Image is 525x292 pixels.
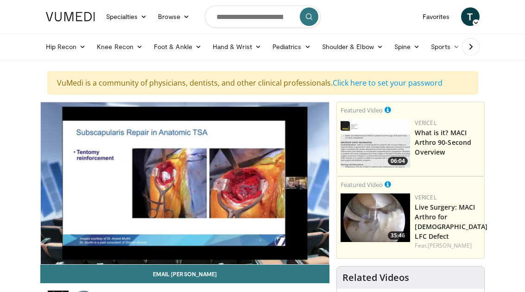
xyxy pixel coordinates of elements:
a: 35:46 [341,193,410,242]
a: Favorites [417,7,455,26]
img: VuMedi Logo [46,12,95,21]
a: Browse [152,7,195,26]
a: Pediatrics [267,37,316,56]
a: Spine [389,37,425,56]
a: Vericel [415,193,436,201]
span: 06:04 [388,157,408,165]
a: What is it? MACI Arthro 90-Second Overview [415,128,471,156]
img: aa6cc8ed-3dbf-4b6a-8d82-4a06f68b6688.150x105_q85_crop-smart_upscale.jpg [341,119,410,168]
a: 06:04 [341,119,410,168]
video-js: Video Player [41,102,329,264]
a: Email [PERSON_NAME] [40,265,330,283]
a: [PERSON_NAME] [428,242,472,249]
a: Sports [425,37,465,56]
a: Specialties [101,7,153,26]
a: Hip Recon [40,37,92,56]
a: Click here to set your password [333,78,443,88]
a: Foot & Ankle [148,37,207,56]
div: Feat. [415,242,487,250]
a: Live Surgery: MACI Arthro for [DEMOGRAPHIC_DATA] LFC Defect [415,203,487,241]
a: Hand & Wrist [207,37,267,56]
a: Shoulder & Elbow [316,37,389,56]
span: 35:46 [388,231,408,240]
h4: Related Videos [342,272,409,283]
small: Featured Video [341,180,383,189]
a: Knee Recon [91,37,148,56]
a: T [461,7,480,26]
div: VuMedi is a community of physicians, dentists, and other clinical professionals. [47,71,478,94]
input: Search topics, interventions [205,6,321,28]
small: Featured Video [341,106,383,114]
img: eb023345-1e2d-4374-a840-ddbc99f8c97c.150x105_q85_crop-smart_upscale.jpg [341,193,410,242]
a: Vericel [415,119,436,127]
